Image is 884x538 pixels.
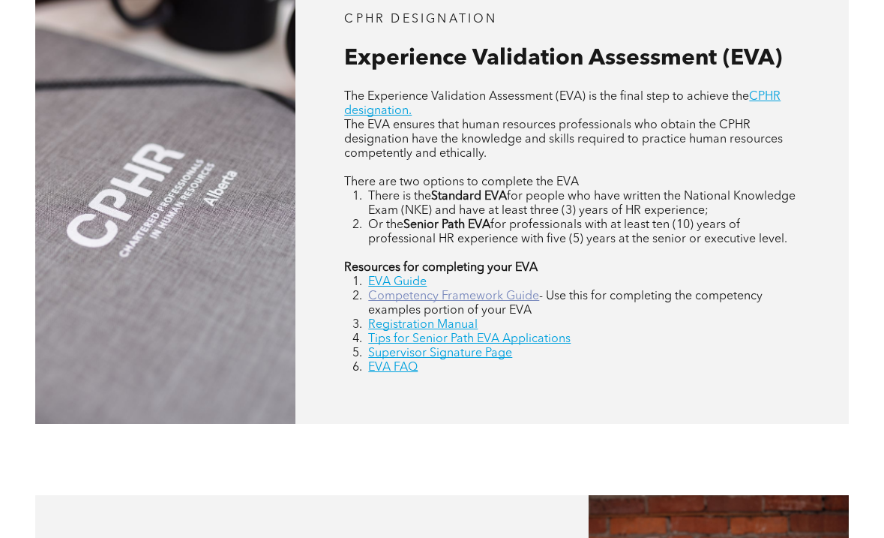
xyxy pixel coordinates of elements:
[344,14,497,26] span: CPHR DESIGNATION
[368,290,539,302] a: Competency Framework Guide
[368,219,787,245] span: for professionals with at least ten (10) years of professional HR experience with five (5) years ...
[403,219,490,231] strong: Senior Path EVA
[368,191,796,217] span: for people who have written the National Knowledge Exam (NKE) and have at least three (3) years o...
[368,333,571,345] a: Tips for Senior Path EVA Applications
[368,362,418,374] a: EVA FAQ
[344,176,579,188] span: There are two options to complete the EVA
[344,91,749,103] span: The Experience Validation Assessment (EVA) is the final step to achieve the
[431,191,507,203] strong: Standard EVA
[368,191,431,203] span: There is the
[368,276,427,288] a: EVA Guide
[368,319,478,331] a: Registration Manual
[344,262,538,274] strong: Resources for completing your EVA
[344,119,783,160] span: The EVA ensures that human resources professionals who obtain the CPHR designation have the knowl...
[344,47,782,70] span: Experience Validation Assessment (EVA)
[368,347,512,359] a: Supervisor Signature Page
[368,290,763,317] span: - Use this for completing the competency examples portion of your EVA
[368,219,403,231] span: Or the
